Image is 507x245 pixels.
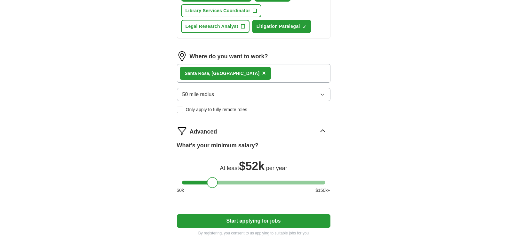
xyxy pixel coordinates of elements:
button: × [262,69,266,78]
button: Start applying for jobs [177,214,330,228]
span: Only apply to fully remote roles [186,106,247,113]
input: Only apply to fully remote roles [177,107,183,113]
span: $ 52k [239,159,265,173]
span: × [262,69,266,77]
img: filter [177,126,187,136]
span: At least [220,165,239,171]
label: What's your minimum salary? [177,141,258,150]
div: osa, [GEOGRAPHIC_DATA] [185,70,260,77]
p: By registering, you consent to us applying to suitable jobs for you [177,230,330,236]
img: location.png [177,51,187,61]
strong: Santa R [185,71,202,76]
span: Library Services Coordinator [186,7,250,14]
span: per year [266,165,287,171]
span: Advanced [190,127,217,136]
span: Litigation Paralegal [257,23,300,30]
span: Legal Research Analyst [186,23,238,30]
button: Library Services Coordinator [181,4,262,17]
span: $ 0 k [177,187,184,194]
button: Litigation Paralegal✓ [252,20,311,33]
span: $ 150 k+ [315,187,330,194]
label: Where do you want to work? [190,52,268,61]
span: 50 mile radius [182,91,214,98]
span: ✓ [303,24,306,29]
button: 50 mile radius [177,88,330,101]
button: Legal Research Analyst [181,20,250,33]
